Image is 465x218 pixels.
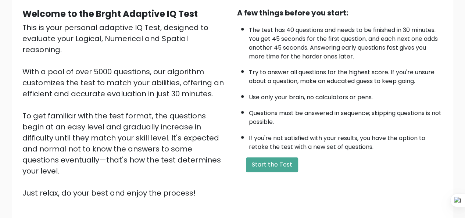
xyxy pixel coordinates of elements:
[22,8,198,20] b: Welcome to the Brght Adaptive IQ Test
[22,22,228,199] div: This is your personal adaptive IQ Test, designed to evaluate your Logical, Numerical and Spatial ...
[246,157,298,172] button: Start the Test
[249,130,443,151] li: If you're not satisfied with your results, you have the option to retake the test with a new set ...
[249,105,443,126] li: Questions must be answered in sequence; skipping questions is not possible.
[249,64,443,86] li: Try to answer all questions for the highest score. If you're unsure about a question, make an edu...
[237,7,443,18] div: A few things before you start:
[249,89,443,102] li: Use only your brain, no calculators or pens.
[249,22,443,61] li: The test has 40 questions and needs to be finished in 30 minutes. You get 45 seconds for the firs...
